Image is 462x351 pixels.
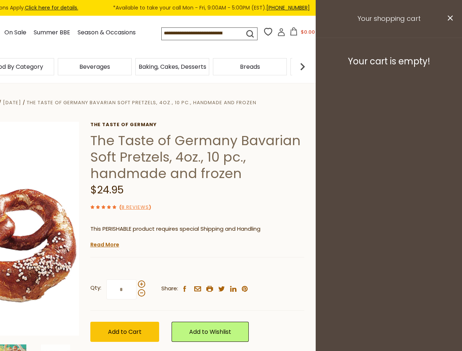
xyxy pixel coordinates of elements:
[79,64,110,69] a: Beverages
[121,204,149,211] a: 8 Reviews
[3,99,21,106] a: [DATE]
[25,4,78,11] a: Click here for details.
[34,28,70,38] a: Summer BBE
[90,122,304,128] a: The Taste of Germany
[295,59,310,74] img: next arrow
[90,241,119,248] a: Read More
[172,322,249,342] a: Add to Wishlist
[113,4,310,12] span: *Available to take your call Mon - Fri, 9:00AM - 5:00PM (EST).
[27,99,256,106] a: The Taste of Germany Bavarian Soft Pretzels, 4oz., 10 pc., handmade and frozen
[90,283,101,292] strong: Qty:
[161,284,178,293] span: Share:
[106,279,136,299] input: Qty:
[266,4,310,11] a: [PHONE_NUMBER]
[240,64,260,69] a: Breads
[139,64,206,69] a: Baking, Cakes, Desserts
[4,28,26,38] a: On Sale
[108,328,142,336] span: Add to Cart
[301,29,315,35] span: $0.00
[119,204,151,211] span: ( )
[287,27,318,38] button: $0.00
[90,224,304,234] p: This PERISHABLE product requires special Shipping and Handling
[325,56,453,67] h3: Your cart is empty!
[90,322,159,342] button: Add to Cart
[90,132,304,182] h1: The Taste of Germany Bavarian Soft Pretzels, 4oz., 10 pc., handmade and frozen
[90,183,124,197] span: $24.95
[78,28,136,38] a: Season & Occasions
[97,239,304,248] li: We will ship this product in heat-protective packaging and ice.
